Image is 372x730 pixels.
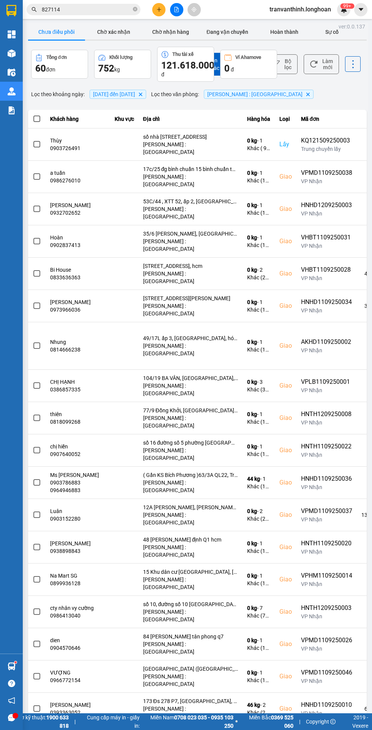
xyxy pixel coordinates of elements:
[50,298,106,306] div: [PERSON_NAME]
[279,575,292,584] div: Giao
[143,342,238,357] div: [PERSON_NAME] : [GEOGRAPHIC_DATA]
[247,476,260,482] span: 44 kg
[50,443,106,450] div: chị hiền
[247,411,257,417] span: 0 kg
[301,539,352,548] div: HNTH1109250020
[247,669,270,684] div: - 1 Khác (1 kiện giấy )
[143,543,238,559] div: [PERSON_NAME] : [GEOGRAPHIC_DATA]
[143,576,238,591] div: [PERSON_NAME] : [GEOGRAPHIC_DATA]
[35,62,84,74] div: đơn
[174,7,179,12] span: file-add
[14,661,17,663] sup: 1
[142,713,233,730] span: Miền Nam
[143,173,238,188] div: [PERSON_NAME] : [GEOGRAPHIC_DATA]
[339,23,365,30] div: ver: 0.0.137
[50,612,106,619] div: 0986413040
[50,540,106,547] div: [PERSON_NAME]
[50,274,106,281] div: 0833636363
[301,201,352,210] div: HNHD1209250003
[8,87,16,95] img: warehouse-icon
[247,507,270,523] div: - 2 Khác (2 kiện đóng khung gỗ ( hàng gương sứ ) )
[143,262,238,270] div: [STREET_ADDRESS], hcm
[143,141,238,156] div: [PERSON_NAME] : [GEOGRAPHIC_DATA]
[74,717,76,726] span: |
[247,234,257,241] span: 0 kg
[143,471,238,479] div: ( Gần KS Bích Phương )63/3A QL22, Trung Chánh, [GEOGRAPHIC_DATA],.
[143,447,238,462] div: [PERSON_NAME] : [GEOGRAPHIC_DATA]
[143,633,238,640] div: 84 [PERSON_NAME] tân phong q7
[46,110,110,128] th: Khách hàng
[143,600,238,608] div: số 10, đường số 10 [GEOGRAPHIC_DATA] 4B xã [GEOGRAPHIC_DATA] huyện [GEOGRAPHIC_DATA]
[279,172,292,181] div: Giao
[207,91,303,97] span: Hồ Chí Minh : Kho Quận 12
[143,295,238,302] div: [STREET_ADDRESS][PERSON_NAME]
[247,637,270,652] div: - 1 Khác (1 bếp ga CN nhỏ )
[301,410,352,419] div: HNTH1209250008
[50,338,106,346] div: Nhung
[279,269,292,278] div: Giao
[143,536,238,543] div: 48 [PERSON_NAME] định Q1 hcm
[50,701,106,709] div: [PERSON_NAME]
[139,110,243,128] th: Địa chỉ
[50,418,106,426] div: 0818099268
[301,419,352,426] div: VP Nhận
[143,665,238,673] div: [GEOGRAPHIC_DATA] ([GEOGRAPHIC_DATA]) - [GEOGRAPHIC_DATA] ([GEOGRAPHIC_DATA]): 88 Quốc lộ 14, [GE...
[143,374,238,382] div: 104/19 BA VÂN, [GEOGRAPHIC_DATA], [GEOGRAPHIC_DATA] ,[GEOGRAPHIC_DATA]
[143,334,238,342] div: 49/17L ấp 3, [GEOGRAPHIC_DATA], hóc môn TP HCm
[90,90,146,99] span: 01/09/2025 đến 15/09/2025, close by backspace
[143,198,238,205] div: 53C/44 , XTT 52, ấp 2, [GEOGRAPHIC_DATA], [GEOGRAPHIC_DATA]
[28,24,85,40] button: Chưa điều phối
[354,3,367,16] button: caret-down
[235,55,261,60] div: Ví Ahamove
[279,640,292,649] div: Giao
[301,145,352,153] div: Trung chuyển lấy
[247,604,270,619] div: - 7 Khác (7 kiện giấy giống nhau )
[247,670,257,676] span: 0 kg
[247,378,270,393] div: - 3 Khác (3 KIỆN GIẤY QUẤN PE HÀNG ĐÔNG TRÙNG)
[279,446,292,455] div: Giao
[46,714,69,729] strong: 1900 633 818
[304,54,339,74] button: Làm mới
[313,24,351,40] button: Sự cố
[152,3,166,16] button: plus
[50,346,106,353] div: 0814666238
[50,234,106,241] div: Hoàn
[50,410,106,418] div: thiên
[133,7,137,11] span: close-circle
[143,382,238,397] div: [PERSON_NAME] : [GEOGRAPHIC_DATA]
[220,50,277,79] button: Ví Ahamove0 đ
[191,7,197,12] span: aim
[143,302,238,317] div: [PERSON_NAME] : [GEOGRAPHIC_DATA]
[301,645,352,652] div: VP Nhận
[143,511,238,526] div: [PERSON_NAME] : [GEOGRAPHIC_DATA]
[8,68,16,76] img: warehouse-icon
[199,24,256,40] button: Đang vận chuyển
[340,6,347,13] img: icon-new-feature
[143,479,238,494] div: [PERSON_NAME] : [GEOGRAPHIC_DATA]
[50,209,106,217] div: 0932702652
[8,697,15,704] span: notification
[301,603,352,613] div: HNTH1209250003
[279,704,292,713] div: Giao
[279,413,292,423] div: Giao
[143,705,238,720] div: [PERSON_NAME] : [GEOGRAPHIC_DATA]
[247,339,257,345] span: 0 kg
[247,338,270,353] div: - 1 Khác (1 kiện giấy)
[296,110,357,128] th: Mã đơn
[50,137,106,144] div: Thùy
[279,672,292,681] div: Giao
[143,133,238,141] div: số nhà [STREET_ADDRESS]
[151,90,199,98] span: Lọc theo văn phòng :
[301,507,352,516] div: VPMD1109250037
[247,701,270,716] div: - 2 Khác (2 thùng gỗ)
[275,110,296,128] th: Loại
[247,266,270,281] div: - 2 Khác (2 thùng giấy (tủ))
[247,540,257,546] span: 0 kg
[301,265,352,274] div: VHBT1109250028
[50,572,106,580] div: Na Mart SG
[301,700,352,709] div: HNHD1109250010
[161,59,210,78] div: đ
[301,168,352,177] div: VPMD1109250038
[301,571,352,580] div: VPHM1109250014
[31,90,85,98] span: Lọc theo khoảng ngày :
